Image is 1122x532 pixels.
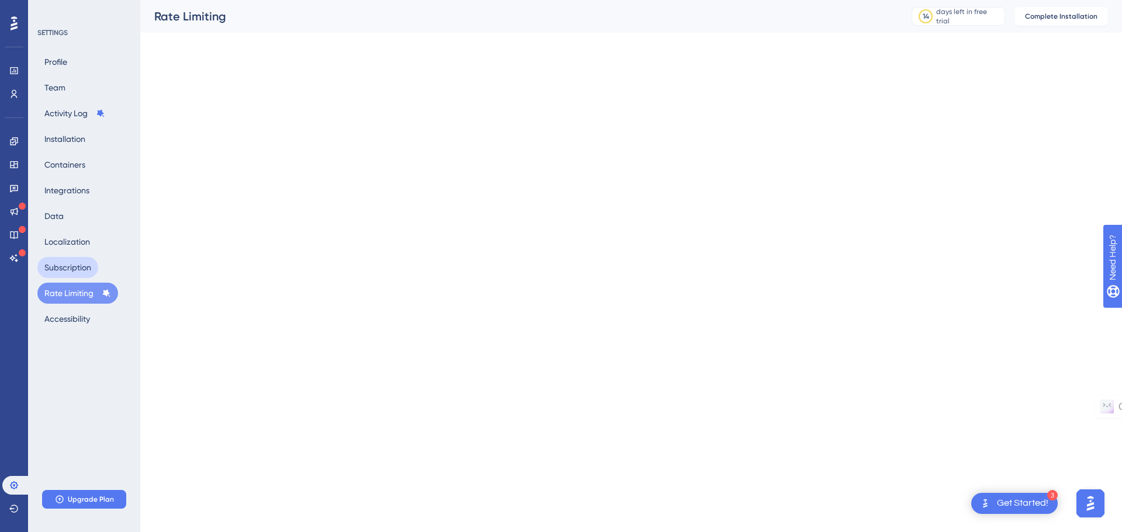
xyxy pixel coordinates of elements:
[923,12,929,21] div: 14
[1025,12,1097,21] span: Complete Installation
[42,490,126,509] button: Upgrade Plan
[936,7,1001,26] div: days left in free trial
[37,257,98,278] button: Subscription
[37,180,96,201] button: Integrations
[68,495,114,504] span: Upgrade Plan
[37,103,112,124] button: Activity Log
[154,8,882,25] div: Rate Limiting
[1014,7,1108,26] button: Complete Installation
[978,496,992,510] img: launcher-image-alternative-text
[37,51,74,72] button: Profile
[37,128,92,149] button: Installation
[37,308,97,329] button: Accessibility
[997,497,1048,510] div: Get Started!
[37,154,92,175] button: Containers
[1073,486,1108,521] iframe: UserGuiding AI Assistant Launcher
[27,3,73,17] span: Need Help?
[37,28,132,37] div: SETTINGS
[37,283,118,304] button: Rate Limiting
[1047,490,1058,500] div: 3
[37,206,71,227] button: Data
[37,77,72,98] button: Team
[971,493,1058,514] div: Open Get Started! checklist, remaining modules: 3
[37,231,97,252] button: Localization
